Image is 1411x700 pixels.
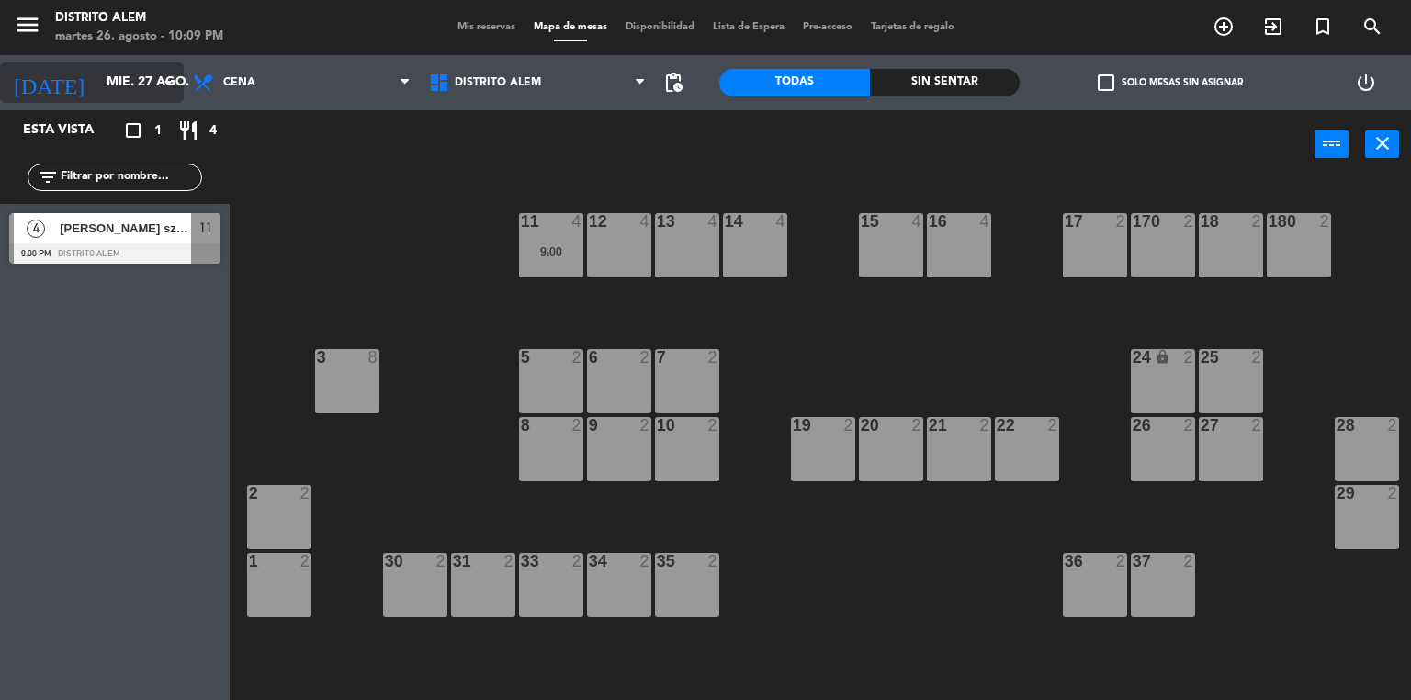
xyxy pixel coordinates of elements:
div: 27 [1201,417,1202,434]
div: 25 [1201,349,1202,366]
span: [PERSON_NAME] szotan [60,219,191,238]
i: power_settings_new [1355,72,1377,94]
i: lock [1155,349,1170,365]
div: 2 [844,417,855,434]
div: 2 [572,349,583,366]
div: 8 [521,417,522,434]
div: Sin sentar [870,69,1021,96]
div: 22 [997,417,998,434]
div: 2 [1116,553,1127,570]
div: 28 [1337,417,1338,434]
div: 2 [1252,417,1263,434]
div: 2 [708,553,719,570]
div: 4 [776,213,787,230]
div: 29 [1337,485,1338,502]
div: 16 [929,213,930,230]
span: Pre-acceso [794,22,862,32]
div: 24 [1133,349,1134,366]
div: Esta vista [9,119,132,141]
span: Mis reservas [448,22,525,32]
span: 4 [27,220,45,238]
div: 17 [1065,213,1066,230]
div: 26 [1133,417,1134,434]
div: Distrito Alem [55,9,223,28]
div: 2 [1320,213,1331,230]
div: 4 [708,213,719,230]
i: filter_list [37,166,59,188]
span: Distrito Alem [455,76,541,89]
i: restaurant [177,119,199,141]
div: 4 [980,213,991,230]
div: 9:00 [519,245,583,258]
div: 2 [912,417,923,434]
div: 2 [504,553,515,570]
div: 15 [861,213,862,230]
span: Disponibilidad [616,22,704,32]
div: 2 [640,553,651,570]
div: 170 [1133,213,1134,230]
button: close [1365,130,1399,158]
div: 11 [521,213,522,230]
div: 14 [725,213,726,230]
div: 2 [708,349,719,366]
i: add_circle_outline [1213,16,1235,38]
div: 2 [1184,349,1195,366]
div: 2 [1388,485,1399,502]
div: 2 [572,553,583,570]
div: Todas [719,69,870,96]
button: power_input [1315,130,1349,158]
div: 2 [300,485,311,502]
div: 13 [657,213,658,230]
div: 2 [1184,417,1195,434]
i: close [1371,132,1394,154]
div: 4 [572,213,583,230]
span: 1 [154,120,162,141]
div: martes 26. agosto - 10:09 PM [55,28,223,46]
div: 2 [1048,417,1059,434]
i: arrow_drop_down [157,72,179,94]
div: 2 [572,417,583,434]
div: 6 [589,349,590,366]
label: Solo mesas sin asignar [1098,74,1243,91]
i: exit_to_app [1262,16,1284,38]
button: menu [14,11,41,45]
div: 2 [1388,417,1399,434]
div: 35 [657,553,658,570]
div: 9 [589,417,590,434]
div: 4 [912,213,923,230]
div: 2 [708,417,719,434]
div: 2 [640,417,651,434]
span: Mapa de mesas [525,22,616,32]
div: 2 [1184,213,1195,230]
input: Filtrar por nombre... [59,167,201,187]
i: menu [14,11,41,39]
div: 2 [640,349,651,366]
div: 21 [929,417,930,434]
div: 2 [249,485,250,502]
div: 2 [1252,213,1263,230]
span: Cena [223,76,255,89]
i: power_input [1321,132,1343,154]
span: pending_actions [662,72,684,94]
div: 36 [1065,553,1066,570]
div: 2 [300,553,311,570]
div: 3 [317,349,318,366]
div: 34 [589,553,590,570]
div: 30 [385,553,386,570]
span: check_box_outline_blank [1098,74,1114,91]
span: Lista de Espera [704,22,794,32]
div: 31 [453,553,454,570]
i: turned_in_not [1312,16,1334,38]
div: 4 [640,213,651,230]
span: 11 [199,217,212,239]
div: 5 [521,349,522,366]
div: 2 [1252,349,1263,366]
div: 2 [1116,213,1127,230]
div: 10 [657,417,658,434]
div: 12 [589,213,590,230]
div: 180 [1269,213,1270,230]
div: 2 [980,417,991,434]
span: 4 [209,120,217,141]
div: 7 [657,349,658,366]
div: 20 [861,417,862,434]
